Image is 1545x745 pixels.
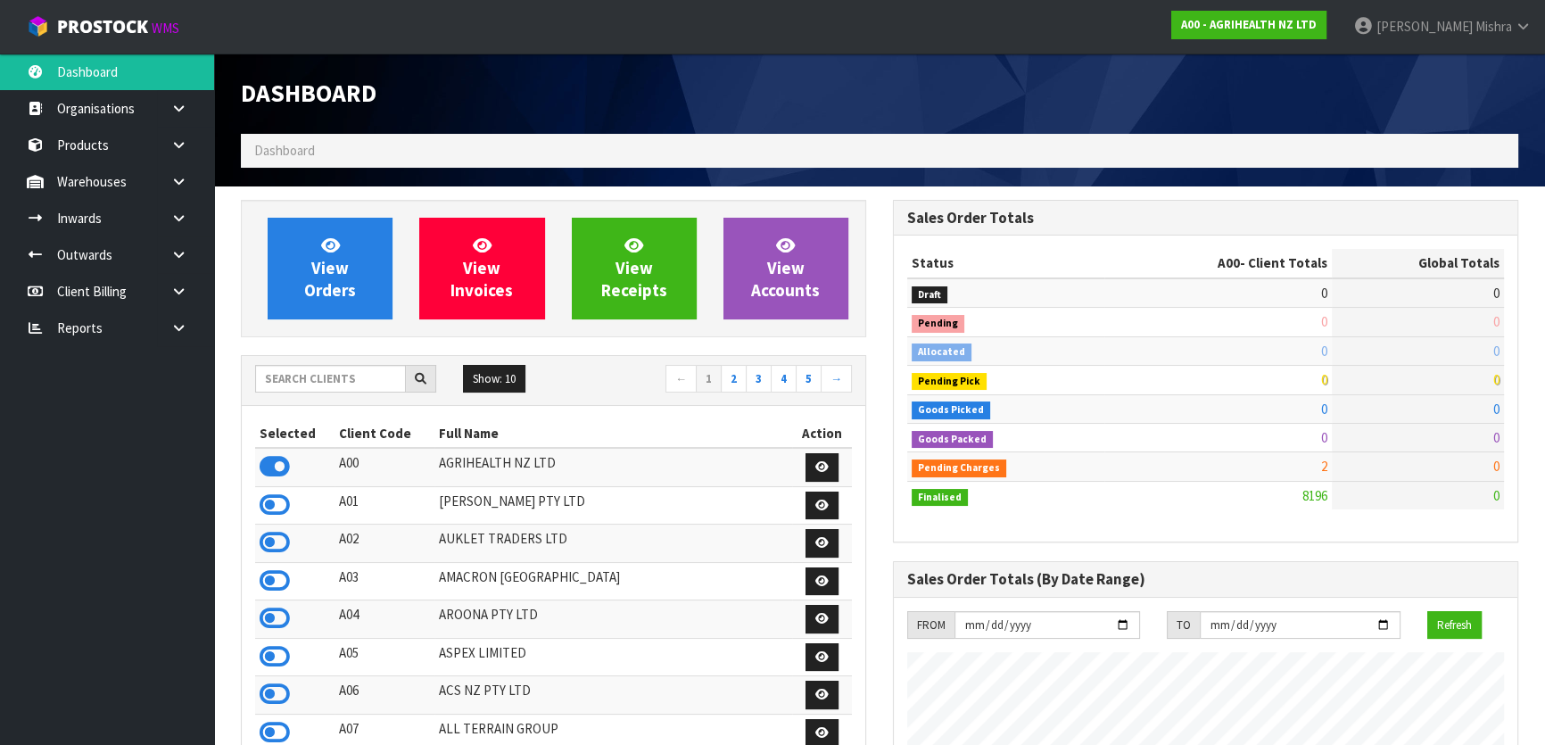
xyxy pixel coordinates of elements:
span: 0 [1493,371,1500,388]
td: AROONA PTY LTD [434,600,792,639]
a: 2 [721,365,747,393]
span: Allocated [912,344,971,361]
span: View Orders [304,235,356,302]
span: Pending Charges [912,459,1006,477]
td: A06 [335,676,434,715]
td: AMACRON [GEOGRAPHIC_DATA] [434,562,792,600]
td: A04 [335,600,434,639]
a: 4 [771,365,797,393]
span: 0 [1321,429,1327,446]
a: A00 - AGRIHEALTH NZ LTD [1171,11,1326,39]
span: 0 [1493,429,1500,446]
td: A02 [335,525,434,563]
td: [PERSON_NAME] PTY LTD [434,486,792,525]
a: ViewOrders [268,218,392,319]
span: Finalised [912,489,968,507]
a: 5 [796,365,822,393]
th: Global Totals [1332,249,1504,277]
nav: Page navigation [567,365,853,396]
th: Status [907,249,1104,277]
span: Pending [912,315,964,333]
span: 0 [1493,343,1500,360]
img: cube-alt.png [27,15,49,37]
div: TO [1167,611,1200,640]
button: Refresh [1427,611,1482,640]
span: View Accounts [751,235,820,302]
span: 0 [1493,401,1500,418]
td: A03 [335,562,434,600]
span: Goods Picked [912,401,990,419]
th: Full Name [434,419,792,448]
a: 1 [696,365,722,393]
small: WMS [152,20,179,37]
input: Search clients [255,365,406,393]
a: ViewAccounts [723,218,848,319]
td: AUKLET TRADERS LTD [434,525,792,563]
th: Client Code [335,419,434,448]
span: Dashboard [241,78,376,109]
span: 0 [1321,313,1327,330]
strong: A00 - AGRIHEALTH NZ LTD [1181,17,1317,32]
button: Show: 10 [463,365,525,393]
span: 0 [1321,401,1327,418]
span: 0 [1321,371,1327,388]
span: View Invoices [450,235,513,302]
span: [PERSON_NAME] [1376,18,1473,35]
td: ACS NZ PTY LTD [434,676,792,715]
span: ProStock [57,15,148,38]
span: 0 [1321,285,1327,302]
a: ViewReceipts [572,218,697,319]
span: 8196 [1302,487,1327,504]
a: 3 [746,365,772,393]
span: Dashboard [254,142,315,159]
span: 2 [1321,458,1327,475]
a: → [821,365,852,393]
span: Pending Pick [912,373,987,391]
th: Selected [255,419,335,448]
span: View Receipts [601,235,667,302]
td: ASPEX LIMITED [434,638,792,676]
span: Mishra [1475,18,1512,35]
span: A00 [1218,254,1240,271]
span: 0 [1321,343,1327,360]
span: Draft [912,286,947,304]
a: ViewInvoices [419,218,544,319]
h3: Sales Order Totals [907,210,1504,227]
td: AGRIHEALTH NZ LTD [434,448,792,486]
th: Action [792,419,852,448]
span: Goods Packed [912,431,993,449]
a: ← [665,365,697,393]
span: 0 [1493,285,1500,302]
td: A05 [335,638,434,676]
h3: Sales Order Totals (By Date Range) [907,571,1504,588]
span: 0 [1493,458,1500,475]
span: 0 [1493,487,1500,504]
span: 0 [1493,313,1500,330]
td: A00 [335,448,434,486]
td: A01 [335,486,434,525]
th: - Client Totals [1104,249,1332,277]
div: FROM [907,611,954,640]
